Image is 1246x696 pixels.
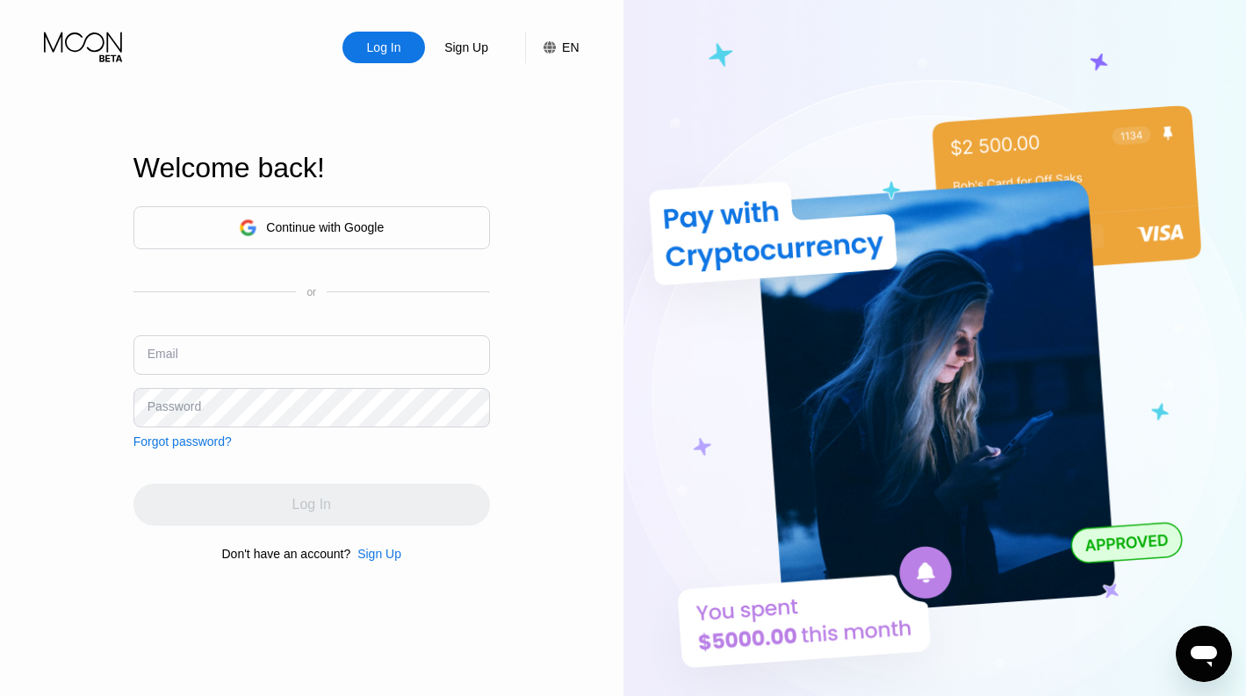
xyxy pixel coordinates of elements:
[365,39,403,56] div: Log In
[525,32,579,63] div: EN
[306,286,316,298] div: or
[148,347,178,361] div: Email
[425,32,508,63] div: Sign Up
[133,434,232,448] div: Forgot password?
[222,547,351,561] div: Don't have an account?
[562,40,579,54] div: EN
[133,152,490,184] div: Welcome back!
[342,32,425,63] div: Log In
[1176,626,1232,682] iframe: Кнопка запуска окна обмена сообщениями
[350,547,401,561] div: Sign Up
[266,220,384,234] div: Continue with Google
[133,206,490,249] div: Continue with Google
[443,39,490,56] div: Sign Up
[148,399,201,413] div: Password
[357,547,401,561] div: Sign Up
